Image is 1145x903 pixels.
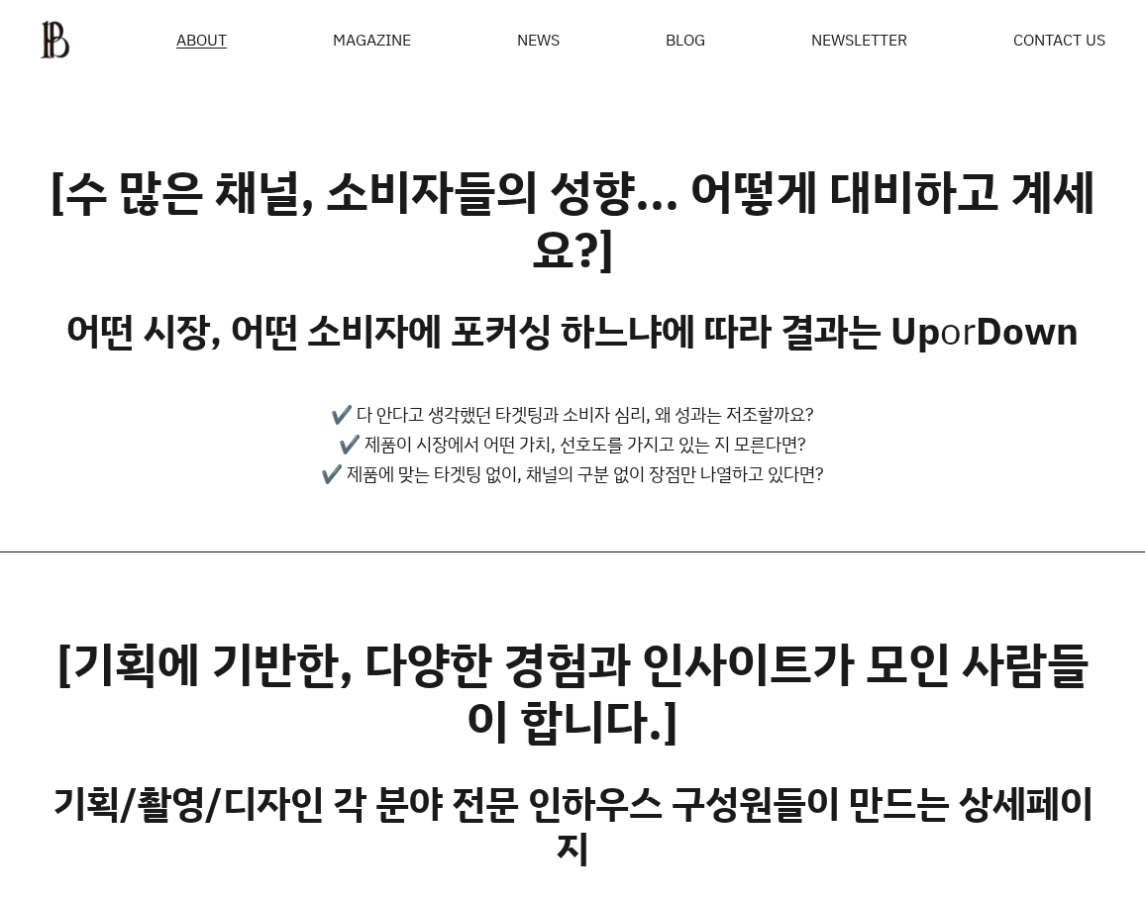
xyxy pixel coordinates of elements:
div: MAGAZINE [333,32,411,48]
a: CONTACT US [1013,32,1105,48]
span: ABOUT [176,32,227,48]
img: ba379d5522eb3.png [40,20,70,59]
h3: 어떤 시장, 어떤 소비자에 포커싱 하느냐에 따라 결과는 Up Down [66,308,1079,353]
span: or [940,305,976,355]
h2: [수 많은 채널, 소비자들의 성향... 어떻게 대비하고 계세요?] [40,163,1105,278]
p: ✔️ 다 안다고 생각했던 타겟팅과 소비자 심리, 왜 성과는 저조할까요? ✔️ 제품이 시장에서 어떤 가치, 선호도를 가지고 있는 지 모른다면? ✔️ 제품에 맞는 타겟팅 없이, ... [321,399,824,488]
a: NEWSLETTER [811,32,907,48]
h2: [기획에 기반한, 다양한 경험과 인사이트가 모인 사람들이 합니다.] [40,636,1105,751]
a: NEWS [517,32,560,48]
a: BLOG [666,32,705,48]
h3: 기획/촬영/디자인 각 분야 전문 인하우스 구성원들이 만드는 상세페이지 [40,780,1105,872]
a: ABOUT [176,32,227,49]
